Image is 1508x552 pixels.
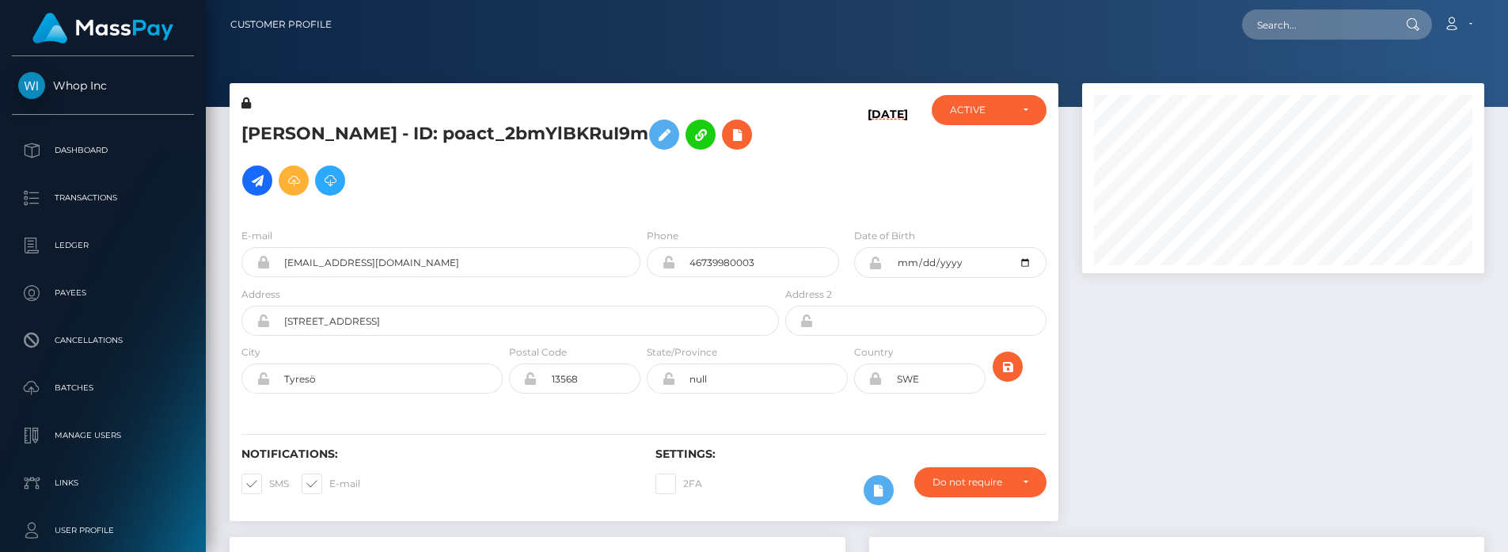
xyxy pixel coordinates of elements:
[18,519,188,542] p: User Profile
[18,329,188,352] p: Cancellations
[655,474,702,494] label: 2FA
[241,474,289,494] label: SMS
[950,104,1009,116] div: ACTIVE
[12,511,194,550] a: User Profile
[241,287,280,302] label: Address
[655,447,1046,461] h6: Settings:
[18,281,188,305] p: Payees
[1242,10,1391,40] input: Search...
[12,78,194,93] span: Whop Inc
[868,108,908,209] h6: [DATE]
[914,467,1046,497] button: Do not require
[932,95,1046,125] button: ACTIVE
[509,345,567,360] label: Postal Code
[241,112,770,204] h5: [PERSON_NAME] - ID: poact_2bmYlBKRuI9m
[18,186,188,210] p: Transactions
[18,376,188,400] p: Batches
[12,416,194,455] a: Manage Users
[18,471,188,495] p: Links
[12,226,194,265] a: Ledger
[12,273,194,313] a: Payees
[241,345,260,360] label: City
[12,463,194,503] a: Links
[933,476,1009,489] div: Do not require
[647,229,678,243] label: Phone
[302,474,360,494] label: E-mail
[18,234,188,257] p: Ledger
[785,287,832,302] label: Address 2
[12,178,194,218] a: Transactions
[12,368,194,408] a: Batches
[854,229,915,243] label: Date of Birth
[241,229,272,243] label: E-mail
[12,321,194,360] a: Cancellations
[12,131,194,170] a: Dashboard
[18,424,188,447] p: Manage Users
[647,345,717,360] label: State/Province
[854,345,894,360] label: Country
[242,166,272,196] a: Initiate Payout
[230,8,332,41] a: Customer Profile
[18,139,188,162] p: Dashboard
[32,13,173,44] img: MassPay Logo
[241,447,632,461] h6: Notifications:
[18,72,45,99] img: Whop Inc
